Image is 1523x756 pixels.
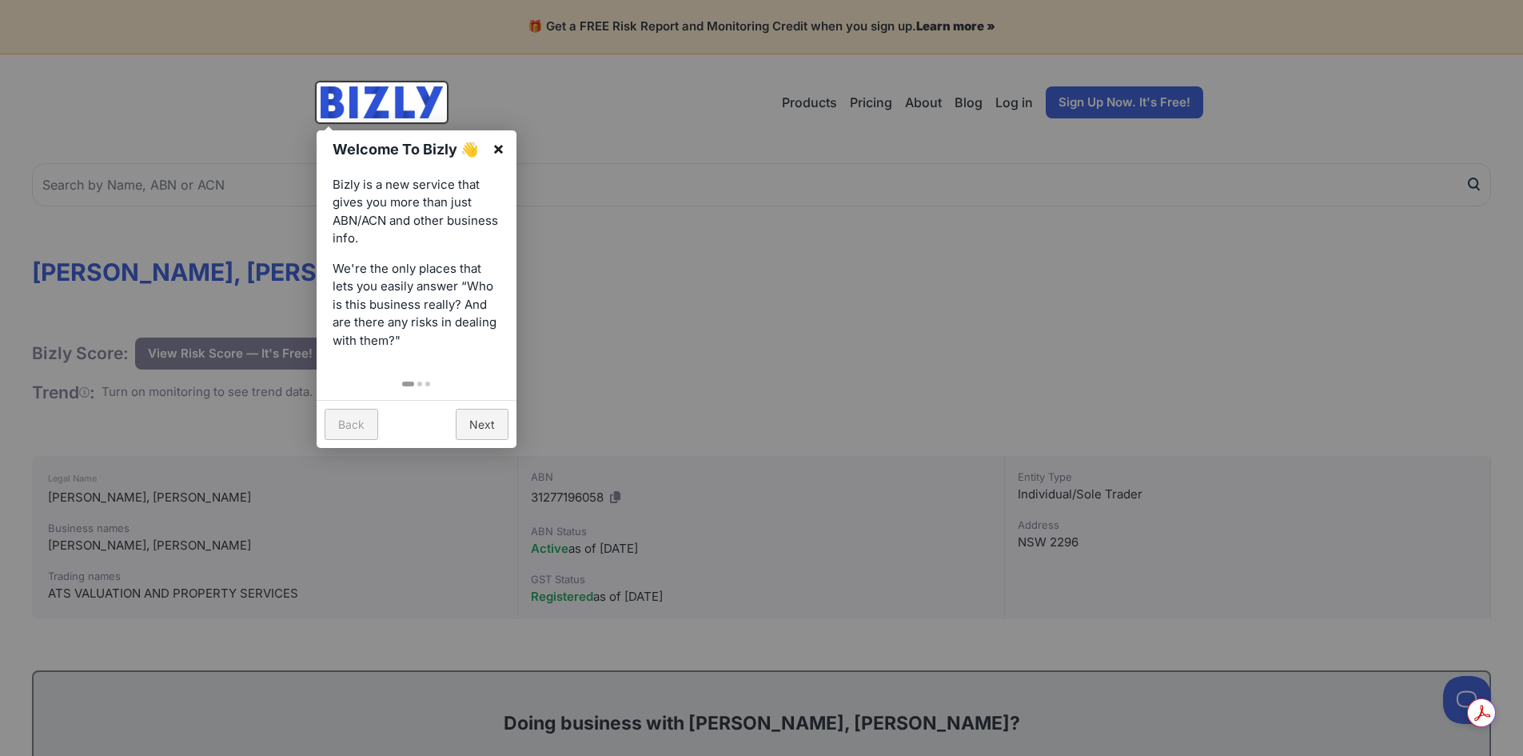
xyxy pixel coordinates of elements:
[333,260,500,350] p: We're the only places that lets you easily answer “Who is this business really? And are there any...
[456,409,508,440] a: Next
[480,130,516,166] a: ×
[333,176,500,248] p: Bizly is a new service that gives you more than just ABN/ACN and other business info.
[325,409,378,440] a: Back
[333,138,484,160] h1: Welcome To Bizly 👋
